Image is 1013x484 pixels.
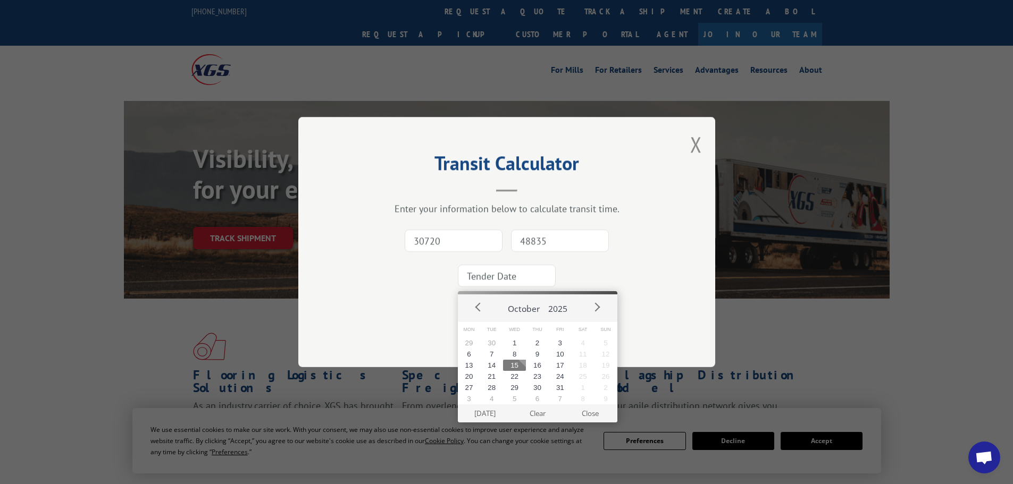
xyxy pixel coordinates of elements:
button: 4 [572,337,595,349]
input: Origin Zip [405,230,503,252]
button: 16 [526,360,549,371]
button: 15 [503,360,526,371]
button: October [504,294,544,319]
button: 2 [526,337,549,349]
span: Sat [572,322,595,337]
button: 25 [572,371,595,382]
button: 29 [503,382,526,393]
button: 2 [595,382,617,393]
button: 9 [595,393,617,404]
button: 18 [572,360,595,371]
h2: Transit Calculator [351,156,662,176]
button: 2025 [544,294,572,319]
button: 30 [480,337,503,349]
button: 26 [595,371,617,382]
button: 11 [572,349,595,360]
button: 10 [549,349,572,360]
button: 14 [480,360,503,371]
button: Clear [511,404,564,422]
button: 13 [458,360,481,371]
span: Wed [503,322,526,337]
span: Sun [595,322,617,337]
button: 31 [549,382,572,393]
button: 5 [503,393,526,404]
button: 4 [480,393,503,404]
span: Thu [526,322,549,337]
button: 30 [526,382,549,393]
button: 6 [526,393,549,404]
button: 6 [458,349,481,360]
button: 24 [549,371,572,382]
button: 12 [595,349,617,360]
button: Close modal [690,130,702,158]
button: 3 [458,393,481,404]
button: [DATE] [458,404,511,422]
div: Open chat [968,441,1000,473]
button: 1 [503,337,526,349]
input: Dest. Zip [511,230,609,252]
input: Tender Date [458,265,556,287]
button: 20 [458,371,481,382]
button: 7 [480,349,503,360]
span: Fri [549,322,572,337]
button: 22 [503,371,526,382]
button: 19 [595,360,617,371]
span: Mon [458,322,481,337]
button: Close [564,404,616,422]
button: 21 [480,371,503,382]
button: 17 [549,360,572,371]
button: 8 [503,349,526,360]
button: 23 [526,371,549,382]
button: 5 [595,337,617,349]
button: 29 [458,337,481,349]
button: Prev [471,299,487,315]
button: 27 [458,382,481,393]
button: Next [589,299,605,315]
button: 8 [572,393,595,404]
div: Enter your information below to calculate transit time. [351,202,662,215]
button: 3 [549,337,572,349]
button: 28 [480,382,503,393]
span: Tue [480,322,503,337]
button: 1 [572,382,595,393]
button: 9 [526,349,549,360]
button: 7 [549,393,572,404]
